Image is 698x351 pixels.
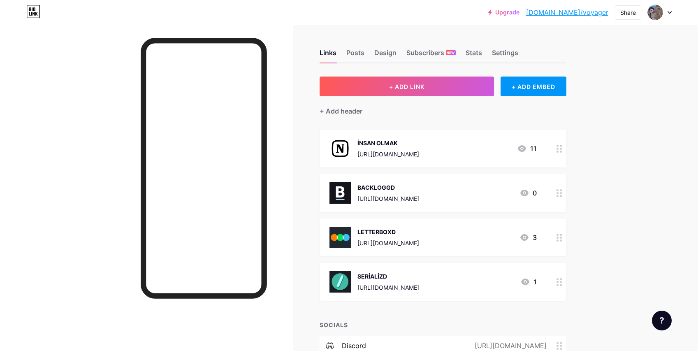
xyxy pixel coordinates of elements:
[488,9,519,16] a: Upgrade
[320,321,566,329] div: SOCIALS
[492,48,518,63] div: Settings
[501,77,566,96] div: + ADD EMBED
[357,272,419,281] div: SERİALİZD
[526,7,608,17] a: [DOMAIN_NAME]/voyager
[520,277,537,287] div: 1
[406,48,456,63] div: Subscribers
[329,271,351,293] img: SERİALİZD
[320,48,336,63] div: Links
[647,5,663,20] img: voyager
[519,232,537,242] div: 3
[357,239,419,247] div: [URL][DOMAIN_NAME]
[357,194,419,203] div: [URL][DOMAIN_NAME]
[620,8,636,17] div: Share
[320,106,362,116] div: + Add header
[357,283,419,292] div: [URL][DOMAIN_NAME]
[329,138,351,159] img: İNSAN OLMAK
[389,83,424,90] span: + ADD LINK
[374,48,397,63] div: Design
[357,150,419,158] div: [URL][DOMAIN_NAME]
[519,188,537,198] div: 0
[329,182,351,204] img: BACKLOGGD
[342,341,366,351] div: discord
[357,183,419,192] div: BACKLOGGD
[329,227,351,248] img: LETTERBOXD
[320,77,494,96] button: + ADD LINK
[447,50,455,55] span: NEW
[461,341,557,351] div: [URL][DOMAIN_NAME]
[357,139,419,147] div: İNSAN OLMAK
[517,144,537,153] div: 11
[466,48,482,63] div: Stats
[357,228,419,236] div: LETTERBOXD
[346,48,364,63] div: Posts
